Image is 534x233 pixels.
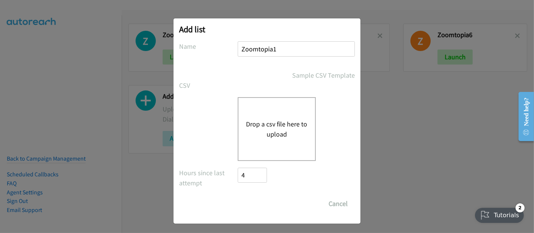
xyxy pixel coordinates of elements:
label: Name [179,41,238,51]
h2: Add list [179,24,355,35]
button: Drop a csv file here to upload [246,119,308,139]
label: CSV [179,80,238,90]
a: Sample CSV Template [292,70,355,80]
iframe: Checklist [471,200,528,227]
button: Cancel [321,196,355,211]
iframe: Resource Center [513,87,534,146]
label: Hours since last attempt [179,168,238,188]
